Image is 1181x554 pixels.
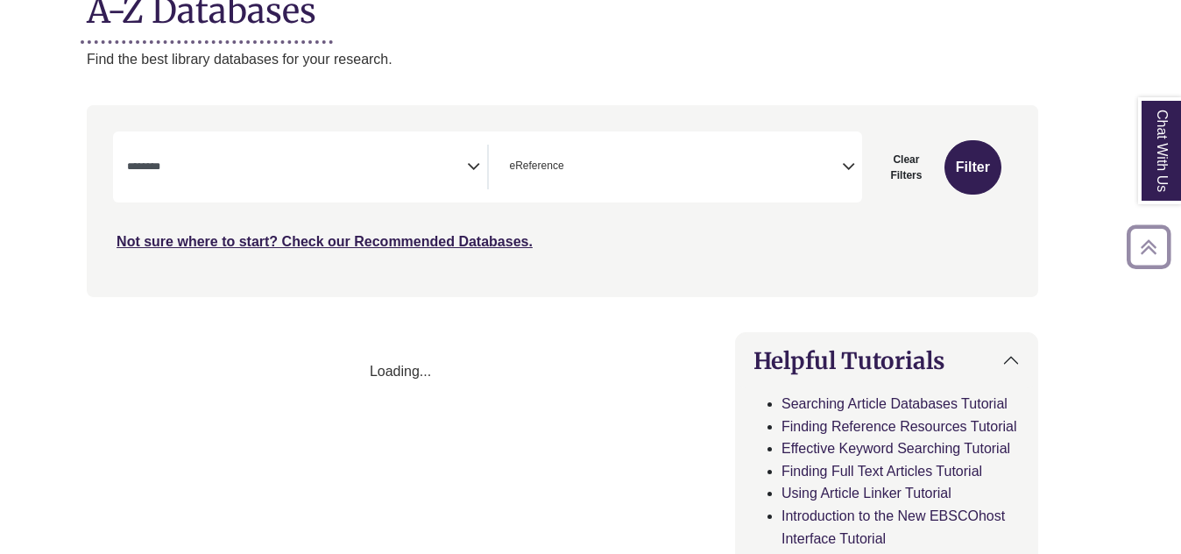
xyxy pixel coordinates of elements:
textarea: Filter [127,161,466,175]
a: Effective Keyword Searching Tutorial [781,441,1010,456]
a: Back to Top [1121,235,1177,259]
button: Helpful Tutorials [736,333,1037,388]
div: Loading... [87,360,714,383]
a: Searching Article Databases Tutorial [781,396,1008,411]
span: eReference [510,158,564,174]
a: Not sure where to start? Check our Recommended Databases. [117,234,533,249]
button: Submit for Search Results [944,140,1001,195]
a: Finding Full Text Articles Tutorial [781,464,982,479]
p: Find the best library databases for your research. [87,48,1038,71]
nav: Search filters [87,105,1038,296]
button: Clear Filters [873,140,940,195]
textarea: Filter [568,161,576,175]
a: Using Article Linker Tutorial [781,486,951,501]
a: Finding Reference Resources Tutorial [781,419,1017,434]
li: eReference [503,158,564,174]
a: Introduction to the New EBSCOhost Interface Tutorial [781,508,1005,546]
